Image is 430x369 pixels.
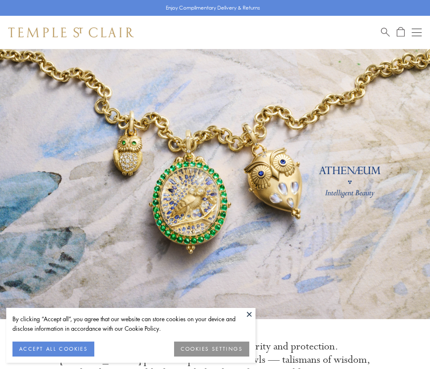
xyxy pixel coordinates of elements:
[397,27,405,37] a: Open Shopping Bag
[412,27,422,37] button: Open navigation
[12,314,249,333] div: By clicking “Accept all”, you agree that our website can store cookies on your device and disclos...
[8,27,134,37] img: Temple St. Clair
[166,4,260,12] p: Enjoy Complimentary Delivery & Returns
[174,342,249,357] button: COOKIES SETTINGS
[12,342,94,357] button: ACCEPT ALL COOKIES
[381,27,390,37] a: Search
